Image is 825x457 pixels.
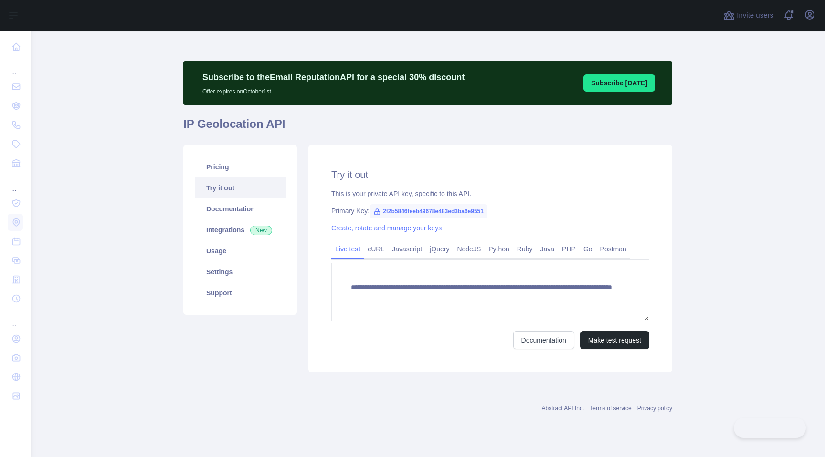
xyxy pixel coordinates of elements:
[195,282,286,303] a: Support
[202,71,465,84] p: Subscribe to the Email Reputation API for a special 30 % discount
[195,198,286,219] a: Documentation
[195,219,286,240] a: Integrations New
[590,405,631,412] a: Terms of service
[331,224,442,232] a: Create, rotate and manage your keys
[8,57,23,76] div: ...
[202,84,465,95] p: Offer expires on October 1st.
[637,405,672,412] a: Privacy policy
[580,331,649,349] button: Make test request
[8,174,23,193] div: ...
[542,405,584,412] a: Abstract API Inc.
[331,206,649,216] div: Primary Key:
[485,241,513,257] a: Python
[195,240,286,261] a: Usage
[453,241,485,257] a: NodeJS
[513,241,537,257] a: Ruby
[8,309,23,328] div: ...
[250,226,272,235] span: New
[364,241,388,257] a: cURL
[388,241,426,257] a: Javascript
[331,241,364,257] a: Live test
[513,331,574,349] a: Documentation
[734,418,806,438] iframe: Toggle Customer Support
[558,241,580,257] a: PHP
[737,10,773,21] span: Invite users
[195,177,286,198] a: Try it out
[580,241,596,257] a: Go
[183,116,672,139] h1: IP Geolocation API
[583,74,655,92] button: Subscribe [DATE]
[426,241,453,257] a: jQuery
[331,168,649,181] h2: Try it out
[331,189,649,198] div: This is your private API key, specific to this API.
[195,261,286,282] a: Settings
[370,204,487,218] span: 2f2b5846feeb49678e483ed3ba6e9551
[721,8,775,23] button: Invite users
[537,241,559,257] a: Java
[195,156,286,177] a: Pricing
[596,241,630,257] a: Postman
